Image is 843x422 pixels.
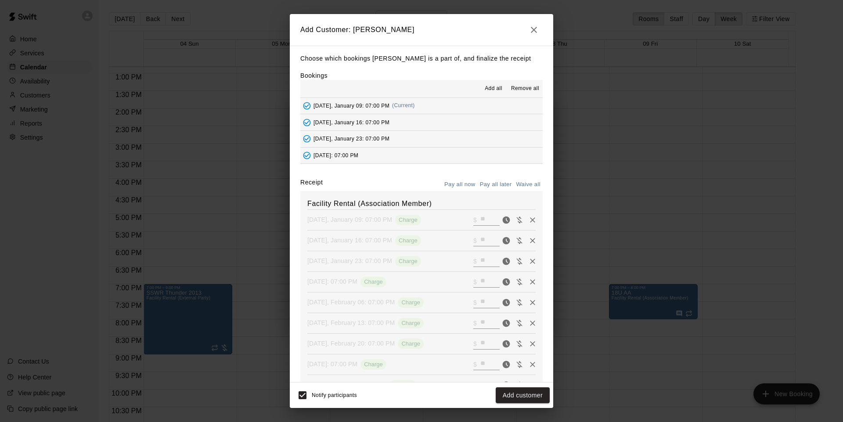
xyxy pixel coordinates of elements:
label: Receipt [300,178,323,191]
span: Remove all [511,84,539,93]
span: Waive payment [513,257,526,264]
button: Waive all [514,178,543,191]
button: Added - Collect Payment [300,132,313,145]
button: Added - Collect Payment[DATE], January 16: 07:00 PM [300,114,543,130]
p: $ [473,339,477,348]
h2: Add Customer: [PERSON_NAME] [290,14,553,46]
span: [DATE], January 09: 07:00 PM [313,102,389,108]
button: Pay all now [442,178,478,191]
p: [DATE], January 09: 07:00 PM [307,215,392,224]
span: Waive payment [513,216,526,223]
span: Pay now [500,257,513,264]
button: Remove [526,337,539,350]
p: [DATE]: 07:00 PM [307,360,357,368]
button: Remove [526,317,539,330]
p: $ [473,216,477,224]
span: Waive payment [513,360,526,368]
p: [DATE]: 07:00 PM [307,277,357,286]
button: Add customer [496,387,550,404]
p: $ [473,319,477,328]
span: Add all [485,84,502,93]
p: [DATE], February 06: 07:00 PM [307,298,395,307]
p: [DATE], January 16: 07:00 PM [307,236,392,245]
span: Pay now [500,298,513,306]
span: Waive payment [513,319,526,326]
p: $ [473,236,477,245]
button: Remove [526,296,539,309]
button: Added - Collect Payment [300,116,313,129]
button: Remove [526,234,539,247]
p: $ [473,381,477,390]
button: Added - Collect Payment[DATE], January 09: 07:00 PM(Current) [300,98,543,114]
button: Added - Collect Payment [300,149,313,162]
p: $ [473,278,477,286]
p: [DATE], February 20: 07:00 PM [307,339,395,348]
span: (Current) [392,102,415,108]
span: Pay now [500,236,513,244]
span: Pay now [500,216,513,223]
button: Remove [526,255,539,268]
p: [DATE], February 13: 07:00 PM [307,318,395,327]
button: Remove [526,379,539,392]
span: [DATE], January 16: 07:00 PM [313,119,389,125]
p: [DATE], March 06: 07:00 PM [307,380,387,389]
p: $ [473,257,477,266]
h6: Facility Rental (Association Member) [307,198,536,209]
span: Waive payment [513,298,526,306]
button: Remove [526,358,539,371]
p: $ [473,298,477,307]
span: [DATE]: 07:00 PM [313,152,358,158]
button: Pay all later [478,178,514,191]
label: Bookings [300,72,328,79]
button: Added - Collect Payment[DATE], January 23: 07:00 PM [300,131,543,147]
span: Waive payment [513,381,526,388]
span: Notify participants [312,392,357,398]
button: Remove [526,213,539,227]
button: Remove all [508,82,543,96]
button: Added - Collect Payment [300,99,313,112]
span: [DATE], January 23: 07:00 PM [313,136,389,142]
p: Choose which bookings [PERSON_NAME] is a part of, and finalize the receipt [300,53,543,64]
p: $ [473,360,477,369]
button: Remove [526,275,539,289]
span: Pay now [500,339,513,347]
span: Pay now [500,278,513,285]
p: [DATE], January 23: 07:00 PM [307,256,392,265]
button: Added - Collect Payment[DATE]: 07:00 PM [300,148,543,164]
button: Add all [479,82,508,96]
span: Pay now [500,381,513,388]
span: Waive payment [513,339,526,347]
span: Waive payment [513,236,526,244]
span: Waive payment [513,278,526,285]
span: Pay now [500,360,513,368]
span: Pay now [500,319,513,326]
